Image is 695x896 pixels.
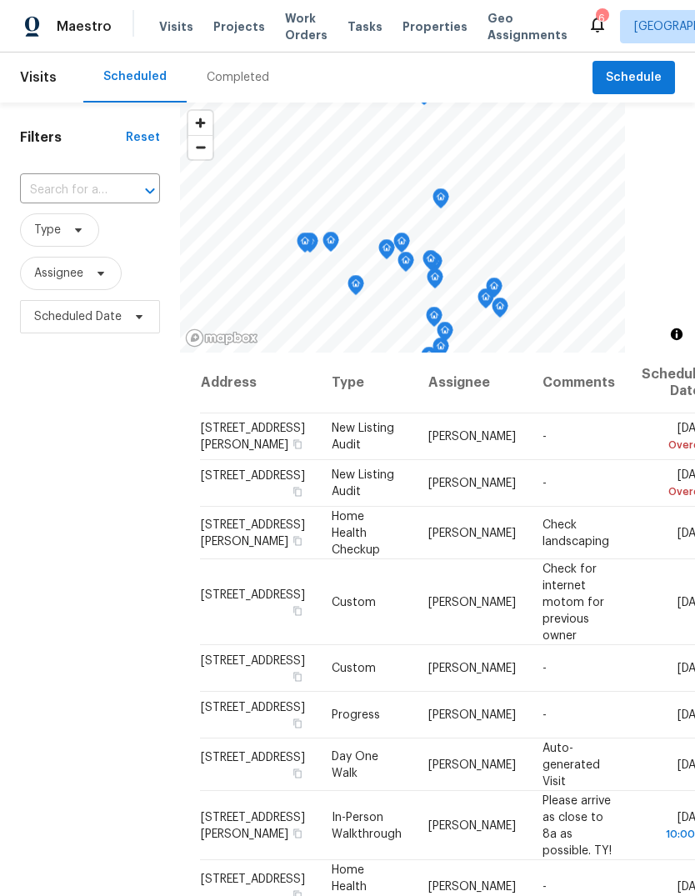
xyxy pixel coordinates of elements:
[332,469,394,498] span: New Listing Audit
[542,880,547,892] span: -
[57,18,112,35] span: Maestro
[428,431,516,443] span: [PERSON_NAME]
[126,129,160,146] div: Reset
[432,188,449,214] div: Map marker
[180,103,625,353] canvas: Map
[20,129,126,146] h1: Filters
[185,328,258,348] a: Mapbox homepage
[432,338,449,363] div: Map marker
[427,268,443,294] div: Map marker
[428,880,516,892] span: [PERSON_NAME]
[428,478,516,489] span: [PERSON_NAME]
[606,68,662,88] span: Schedule
[332,811,402,839] span: In-Person Walkthrough
[290,765,305,780] button: Copy Address
[402,18,467,35] span: Properties
[592,61,675,95] button: Schedule
[428,596,516,608] span: [PERSON_NAME]
[415,353,529,413] th: Assignee
[378,239,395,265] div: Map marker
[201,588,305,600] span: [STREET_ADDRESS]
[332,596,376,608] span: Custom
[397,252,414,278] div: Map marker
[332,510,380,555] span: Home Health Checkup
[542,742,600,787] span: Auto-generated Visit
[201,811,305,839] span: [STREET_ADDRESS][PERSON_NAME]
[486,278,502,303] div: Map marker
[422,250,439,276] div: Map marker
[201,751,305,763] span: [STREET_ADDRESS]
[188,111,212,135] button: Zoom in
[426,307,442,333] div: Map marker
[318,353,415,413] th: Type
[477,288,494,314] div: Map marker
[201,702,305,713] span: [STREET_ADDRESS]
[34,308,122,325] span: Scheduled Date
[428,709,516,721] span: [PERSON_NAME]
[290,603,305,618] button: Copy Address
[428,663,516,674] span: [PERSON_NAME]
[437,322,453,348] div: Map marker
[332,663,376,674] span: Custom
[421,347,437,373] div: Map marker
[290,669,305,684] button: Copy Address
[290,437,305,452] button: Copy Address
[347,21,382,33] span: Tasks
[34,265,83,282] span: Assignee
[201,873,305,884] span: [STREET_ADDRESS]
[542,663,547,674] span: -
[672,325,682,343] span: Toggle attribution
[159,18,193,35] span: Visits
[290,484,305,499] button: Copy Address
[103,68,167,85] div: Scheduled
[322,232,339,258] div: Map marker
[542,478,547,489] span: -
[492,298,508,323] div: Map marker
[20,178,113,203] input: Search for an address...
[596,10,607,27] div: 6
[201,655,305,667] span: [STREET_ADDRESS]
[201,518,305,547] span: [STREET_ADDRESS][PERSON_NAME]
[297,233,313,258] div: Map marker
[188,135,212,159] button: Zoom out
[201,470,305,482] span: [STREET_ADDRESS]
[529,353,628,413] th: Comments
[332,750,378,778] span: Day One Walk
[34,222,61,238] span: Type
[428,527,516,538] span: [PERSON_NAME]
[290,825,305,840] button: Copy Address
[285,10,327,43] span: Work Orders
[542,709,547,721] span: -
[542,431,547,443] span: -
[667,324,687,344] button: Toggle attribution
[290,533,305,548] button: Copy Address
[347,275,364,301] div: Map marker
[487,10,567,43] span: Geo Assignments
[207,69,269,86] div: Completed
[20,59,57,96] span: Visits
[290,716,305,731] button: Copy Address
[332,423,394,451] span: New Listing Audit
[213,18,265,35] span: Projects
[542,794,612,856] span: Please arrive as close to 8a as possible. TY!
[332,709,380,721] span: Progress
[393,233,410,258] div: Map marker
[428,758,516,770] span: [PERSON_NAME]
[138,179,162,203] button: Open
[201,423,305,451] span: [STREET_ADDRESS][PERSON_NAME]
[542,563,604,641] span: Check for internet motom for previous owner
[542,518,609,547] span: Check landscaping
[428,819,516,831] span: [PERSON_NAME]
[200,353,318,413] th: Address
[188,136,212,159] span: Zoom out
